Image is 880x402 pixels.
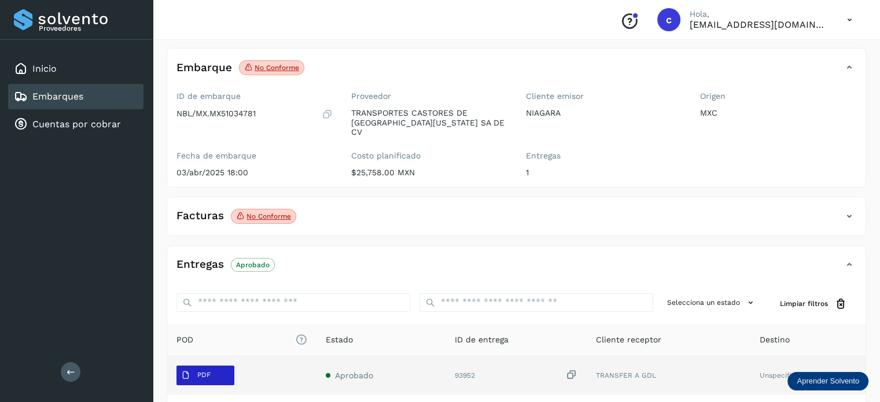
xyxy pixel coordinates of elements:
[8,56,143,82] div: Inicio
[176,209,224,223] h4: Facturas
[526,91,682,101] label: Cliente emisor
[167,206,866,235] div: FacturasNo conforme
[760,334,790,346] span: Destino
[750,356,866,394] td: Unspecified
[176,109,256,119] p: NBL/MX.MX51034781
[797,377,859,386] p: Aprender Solvento
[787,372,868,390] div: Aprender Solvento
[454,369,577,381] div: 93952
[526,108,682,118] p: NIAGARA
[176,151,333,161] label: Fecha de embarque
[176,168,333,178] p: 03/abr/2025 18:00
[326,334,353,346] span: Estado
[771,293,856,315] button: Limpiar filtros
[176,91,333,101] label: ID de embarque
[176,61,232,75] h4: Embarque
[662,293,761,312] button: Selecciona un estado
[8,112,143,137] div: Cuentas por cobrar
[197,371,211,379] p: PDF
[690,9,829,19] p: Hola,
[32,63,57,74] a: Inicio
[246,212,291,220] p: No conforme
[690,19,829,30] p: cuentasespeciales8_met@castores.com.mx
[700,91,856,101] label: Origen
[8,84,143,109] div: Embarques
[176,366,234,385] button: PDF
[780,298,828,309] span: Limpiar filtros
[167,255,866,284] div: EntregasAprobado
[526,168,682,178] p: 1
[596,334,661,346] span: Cliente receptor
[335,371,373,380] span: Aprobado
[176,258,224,271] h4: Entregas
[32,91,83,102] a: Embarques
[351,168,507,178] p: $25,758.00 MXN
[176,334,307,346] span: POD
[351,108,507,137] p: TRANSPORTES CASTORES DE [GEOGRAPHIC_DATA][US_STATE] SA DE CV
[587,356,750,394] td: TRANSFER A GDL
[236,261,270,269] p: Aprobado
[351,91,507,101] label: Proveedor
[32,119,121,130] a: Cuentas por cobrar
[526,151,682,161] label: Entregas
[167,58,866,87] div: EmbarqueNo conforme
[454,334,508,346] span: ID de entrega
[39,24,139,32] p: Proveedores
[255,64,299,72] p: No conforme
[351,151,507,161] label: Costo planificado
[700,108,856,118] p: MXC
